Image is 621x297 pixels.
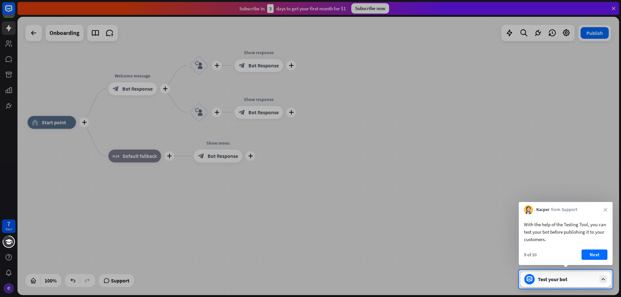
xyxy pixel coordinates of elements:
span: Kacper [536,207,550,213]
div: Test your bot [538,276,596,282]
div: With the help of the Testing Tool, you can test your bot before publishing it to your customers. [524,221,607,243]
i: close [604,208,607,212]
button: Next [582,249,607,260]
button: Open LiveChat chat widget [5,3,25,22]
div: 9 of 10 [524,252,537,258]
span: from Support [551,207,577,213]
